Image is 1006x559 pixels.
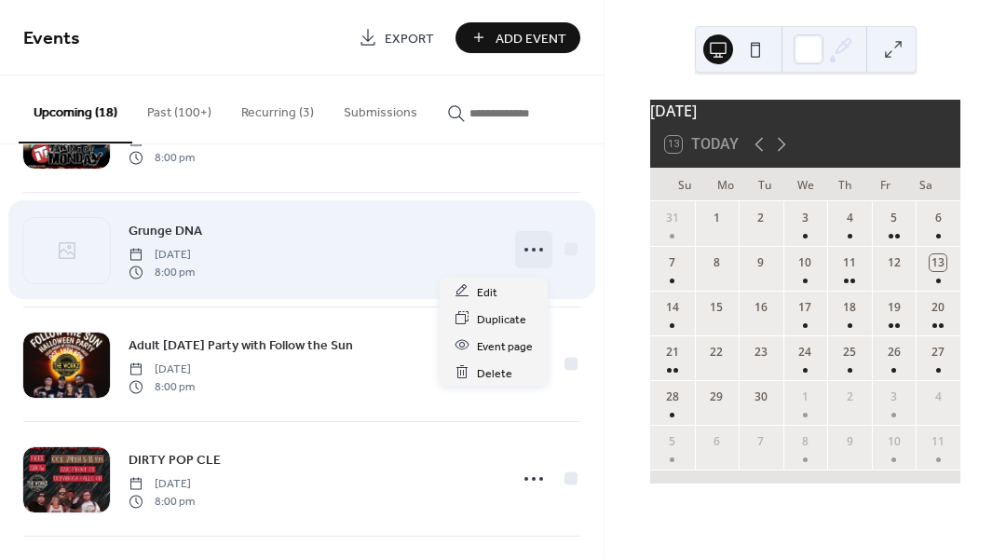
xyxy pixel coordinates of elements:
button: Past (100+) [132,75,226,142]
div: 12 [886,254,903,271]
div: 30 [753,389,769,405]
span: Duplicate [477,309,526,329]
div: 8 [796,433,813,450]
div: 15 [708,299,725,316]
div: 4 [841,210,858,226]
div: 13 [930,254,946,271]
span: DIRTY POP CLE [129,451,221,470]
div: 11 [930,433,946,450]
div: 3 [886,389,903,405]
span: Delete [477,363,512,383]
div: [DATE] [650,100,960,122]
div: 2 [753,210,769,226]
div: 11 [841,254,858,271]
a: Grunge DNA [129,220,202,241]
div: 21 [664,344,681,361]
div: 4 [930,389,946,405]
span: Adult [DATE] Party with Follow the Sun [129,336,353,356]
div: 16 [753,299,769,316]
div: 6 [708,433,725,450]
div: 1 [708,210,725,226]
div: 27 [930,344,946,361]
span: 8:00 pm [129,493,195,510]
div: 8 [708,254,725,271]
button: Add Event [455,22,580,53]
div: 31 [664,210,681,226]
div: Fr [865,168,905,201]
span: Add Event [496,29,566,48]
div: 28 [664,389,681,405]
span: 8:00 pm [129,378,195,395]
div: We [785,168,825,201]
span: Events [23,20,80,57]
div: 22 [708,344,725,361]
div: 25 [841,344,858,361]
div: 1 [796,389,813,405]
div: Su [665,168,705,201]
div: 19 [886,299,903,316]
div: 18 [841,299,858,316]
span: [DATE] [129,476,195,493]
span: Grunge DNA [129,222,202,241]
div: Tu [745,168,785,201]
div: 2 [841,389,858,405]
span: Event page [477,336,533,356]
div: 7 [664,254,681,271]
span: [DATE] [129,361,195,378]
div: 9 [841,433,858,450]
div: 10 [886,433,903,450]
span: Edit [477,282,497,302]
button: Recurring (3) [226,75,329,142]
button: Upcoming (18) [19,75,132,143]
div: Sa [905,168,945,201]
button: Submissions [329,75,432,142]
span: 8:00 pm [129,149,195,166]
div: 5 [664,433,681,450]
div: 26 [886,344,903,361]
div: Mo [705,168,745,201]
span: [DATE] [129,247,195,264]
div: 10 [796,254,813,271]
div: 9 [753,254,769,271]
div: 3 [796,210,813,226]
div: Th [825,168,865,201]
a: Adult [DATE] Party with Follow the Sun [129,334,353,356]
div: 17 [796,299,813,316]
div: 23 [753,344,769,361]
div: 5 [886,210,903,226]
div: 14 [664,299,681,316]
div: 6 [930,210,946,226]
a: DIRTY POP CLE [129,449,221,470]
div: 29 [708,389,725,405]
span: 8:00 pm [129,264,195,280]
div: 24 [796,344,813,361]
div: 20 [930,299,946,316]
span: Export [385,29,434,48]
a: Export [345,22,448,53]
div: 7 [753,433,769,450]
